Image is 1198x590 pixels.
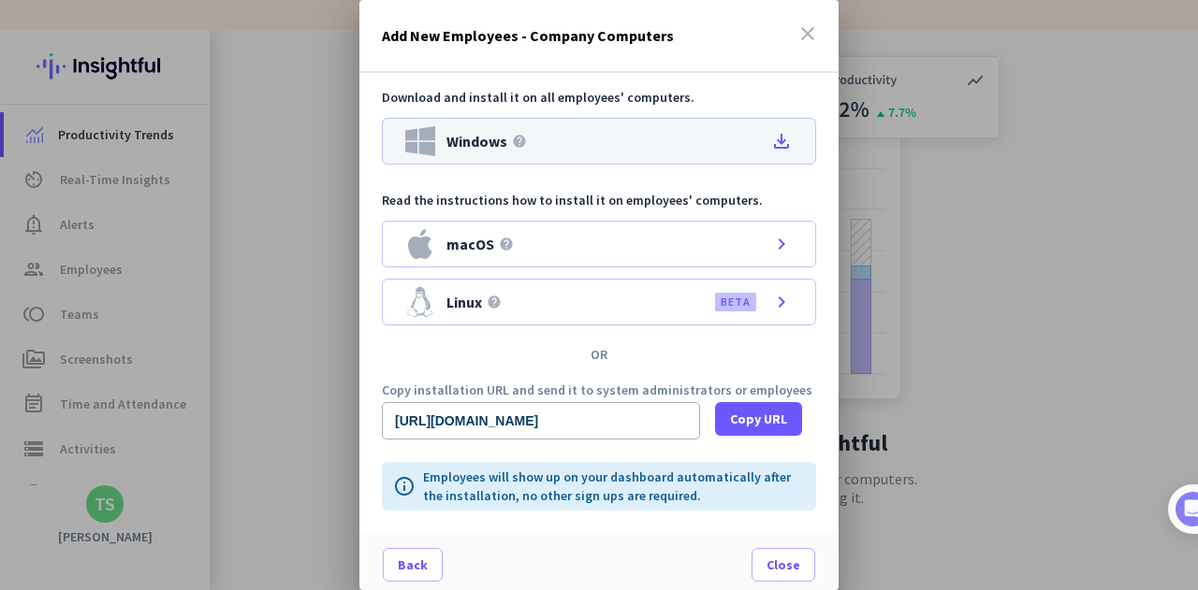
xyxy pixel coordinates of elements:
span: Copy URL [730,410,787,428]
input: Public download URL [382,402,700,439]
button: Help [187,459,281,534]
button: Copy URL [715,402,802,436]
i: chevron_right [770,291,793,313]
a: Show me how [72,450,204,487]
div: You're just a few steps away from completing the essential app setup [26,139,348,184]
div: OR [359,348,839,361]
i: close [796,22,819,45]
span: Windows [446,134,507,149]
button: Messages [94,459,187,534]
i: help [512,134,527,149]
i: info [393,475,416,497]
p: Copy installation URL and send it to system administrators or employees [382,383,816,396]
img: macOS [405,229,435,259]
p: Read the instructions how to install it on employees' computers. [382,191,816,209]
div: 🎊 Welcome to Insightful! 🎊 [26,72,348,139]
img: Profile image for Tamara [66,195,96,225]
p: 4 steps [19,246,66,266]
i: help [499,237,514,252]
div: 1Add employees [35,319,340,349]
div: Add employees [72,325,317,344]
span: macOS [446,237,494,252]
img: Linux [405,287,435,317]
p: Download and install it on all employees' computers. [382,88,816,107]
button: Back [383,548,443,582]
i: chevron_right [770,233,793,255]
span: Tasks [307,506,347,519]
label: BETA [721,295,751,309]
span: Help [219,506,249,519]
button: Tasks [281,459,374,534]
img: Windows [405,126,435,156]
div: Show me how [72,435,326,487]
span: Back [398,555,428,574]
div: [PERSON_NAME] from Insightful [104,201,308,220]
button: Close [752,548,815,582]
span: Home [27,506,66,519]
div: It's time to add your employees! This is crucial since Insightful will start collecting their act... [72,356,326,435]
span: Messages [109,506,173,519]
i: file_download [770,130,793,152]
h3: Add New Employees - Company Computers [382,28,674,43]
p: About 10 minutes [239,246,356,266]
p: Employees will show up on your dashboard automatically after the installation, no other sign ups ... [423,468,805,505]
i: help [487,295,502,309]
span: Close [767,555,800,574]
h1: Tasks [159,8,219,40]
span: Linux [446,295,482,309]
div: Close [329,7,362,41]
